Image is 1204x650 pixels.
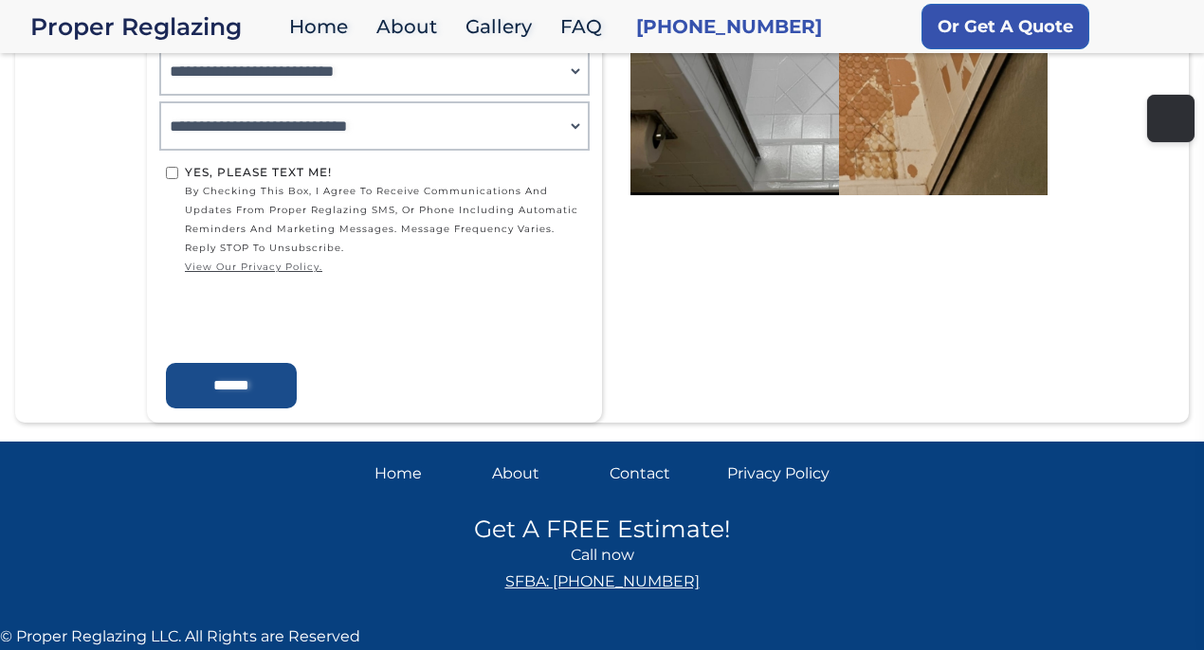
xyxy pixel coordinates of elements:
a: Privacy Policy [727,460,830,487]
a: [PHONE_NUMBER] [636,13,822,40]
a: Contact [610,460,712,487]
input: Yes, Please text me!by checking this box, I agree to receive communications and updates from Prop... [166,167,178,179]
div: Proper Reglazing [30,13,280,40]
span: by checking this box, I agree to receive communications and updates from Proper Reglazing SMS, or... [185,182,583,277]
a: Or Get A Quote [921,4,1089,49]
a: FAQ [551,7,621,47]
a: home [30,13,280,40]
a: Gallery [456,7,551,47]
div: Yes, Please text me! [185,163,583,182]
a: Home [280,7,367,47]
iframe: reCAPTCHA [166,281,454,355]
a: view our privacy policy. [185,258,583,277]
a: About [367,7,456,47]
a: Home [374,460,477,487]
a: About [492,460,594,487]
